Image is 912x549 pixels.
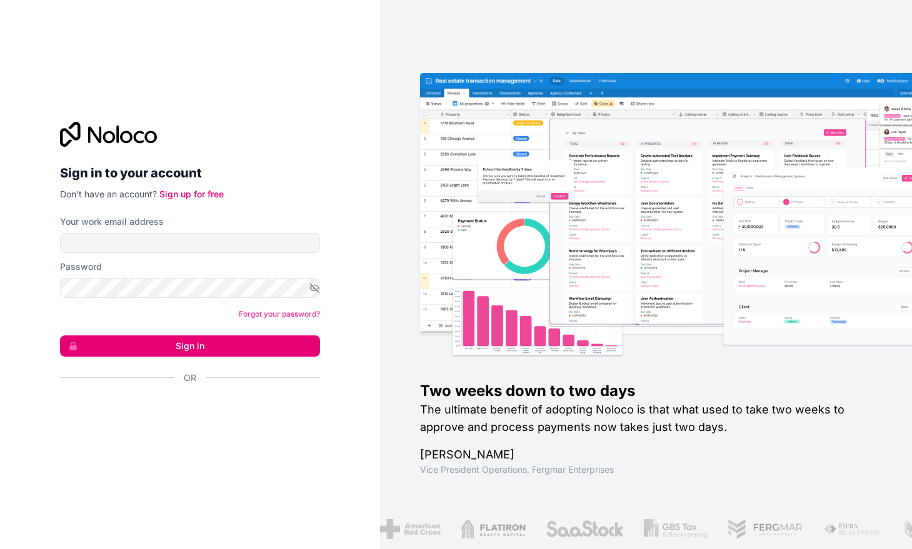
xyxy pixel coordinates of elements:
img: /assets/gbstax-C-GtDUiK.png [643,519,707,539]
span: Don't have an account? [60,189,157,199]
img: /assets/fergmar-CudnrXN5.png [726,519,803,539]
label: Your work email address [60,215,164,228]
h1: [PERSON_NAME] [420,446,872,463]
img: /assets/flatiron-C8eUkumj.png [460,519,525,539]
h2: Sign in to your account [60,162,320,184]
h1: Vice President Operations , Fergmar Enterprises [420,463,872,476]
h1: Two weeks down to two days [420,381,872,401]
img: /assets/saastock-C6Zbiodz.png [544,519,623,539]
img: /assets/american-red-cross-BAupjrZR.png [379,519,440,539]
a: Sign up for free [159,189,224,199]
input: Email address [60,233,320,253]
label: Password [60,260,102,273]
img: /assets/fiera-fwj2N5v4.png [823,519,881,539]
button: Sign in [60,335,320,357]
input: Password [60,278,320,298]
span: Or [184,372,196,384]
h2: The ultimate benefit of adopting Noloco is that what used to take two weeks to approve and proces... [420,401,872,436]
a: Forgot your password? [239,309,320,319]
